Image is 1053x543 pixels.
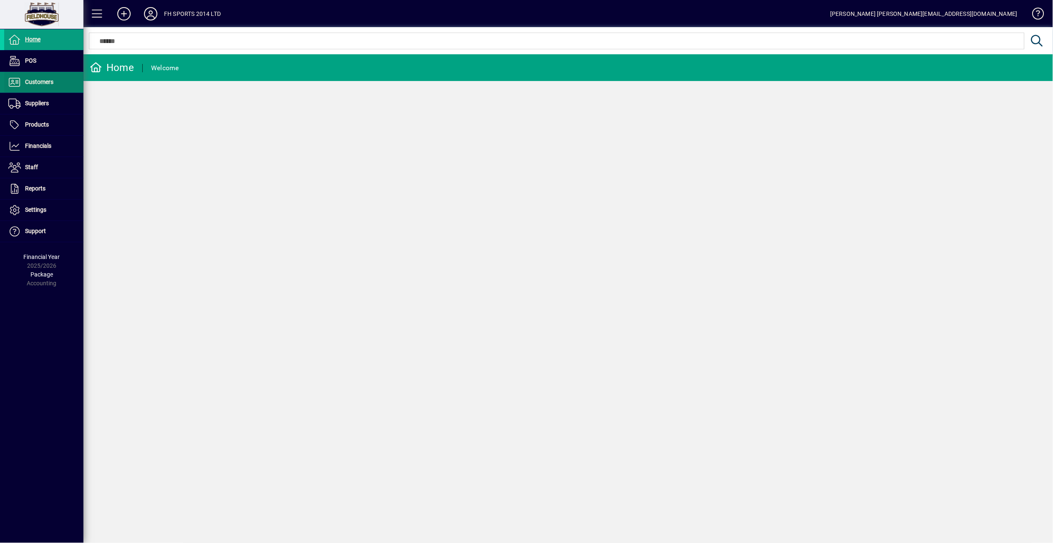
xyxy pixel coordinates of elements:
[111,6,137,21] button: Add
[4,221,83,242] a: Support
[4,200,83,221] a: Settings
[830,7,1018,20] div: [PERSON_NAME] [PERSON_NAME][EMAIL_ADDRESS][DOMAIN_NAME]
[25,36,40,43] span: Home
[25,79,53,85] span: Customers
[1026,2,1043,29] a: Knowledge Base
[164,7,221,20] div: FH SPORTS 2014 LTD
[25,57,36,64] span: POS
[30,271,53,278] span: Package
[4,114,83,135] a: Products
[137,6,164,21] button: Profile
[25,142,51,149] span: Financials
[151,61,179,75] div: Welcome
[25,228,46,234] span: Support
[4,93,83,114] a: Suppliers
[90,61,134,74] div: Home
[25,206,46,213] span: Settings
[25,100,49,107] span: Suppliers
[4,136,83,157] a: Financials
[4,178,83,199] a: Reports
[4,51,83,71] a: POS
[25,185,45,192] span: Reports
[25,164,38,170] span: Staff
[4,157,83,178] a: Staff
[4,72,83,93] a: Customers
[25,121,49,128] span: Products
[24,254,60,260] span: Financial Year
